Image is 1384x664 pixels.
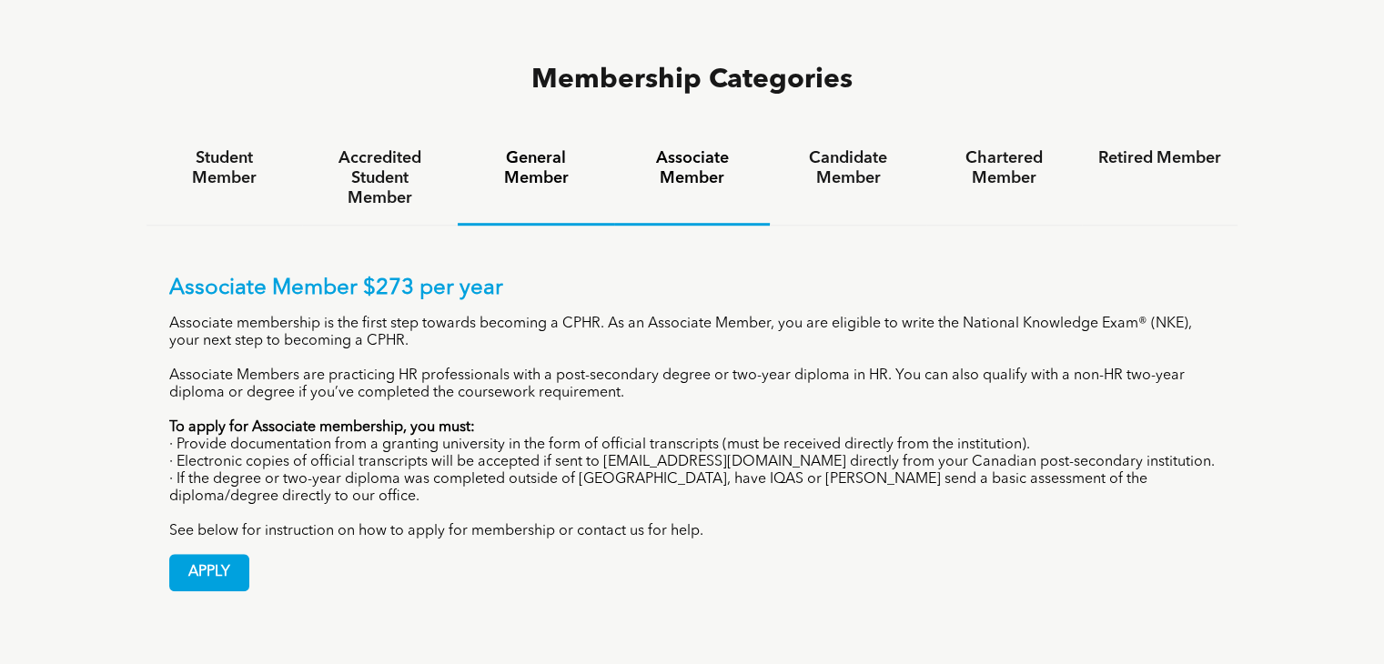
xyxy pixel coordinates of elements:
[169,276,1216,302] p: Associate Member $273 per year
[169,471,1216,506] p: · If the degree or two-year diploma was completed outside of [GEOGRAPHIC_DATA], have IQAS or [PER...
[474,148,597,188] h4: General Member
[169,437,1216,454] p: · Provide documentation from a granting university in the form of official transcripts (must be r...
[169,554,249,591] a: APPLY
[1098,148,1221,168] h4: Retired Member
[169,523,1216,540] p: See below for instruction on how to apply for membership or contact us for help.
[169,420,475,435] strong: To apply for Associate membership, you must:
[163,148,286,188] h4: Student Member
[943,148,1066,188] h4: Chartered Member
[169,454,1216,471] p: · Electronic copies of official transcripts will be accepted if sent to [EMAIL_ADDRESS][DOMAIN_NA...
[170,555,248,590] span: APPLY
[169,316,1216,350] p: Associate membership is the first step towards becoming a CPHR. As an Associate Member, you are e...
[318,148,441,208] h4: Accredited Student Member
[531,66,853,94] span: Membership Categories
[631,148,753,188] h4: Associate Member
[169,367,1216,402] p: Associate Members are practicing HR professionals with a post-secondary degree or two-year diplom...
[786,148,909,188] h4: Candidate Member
